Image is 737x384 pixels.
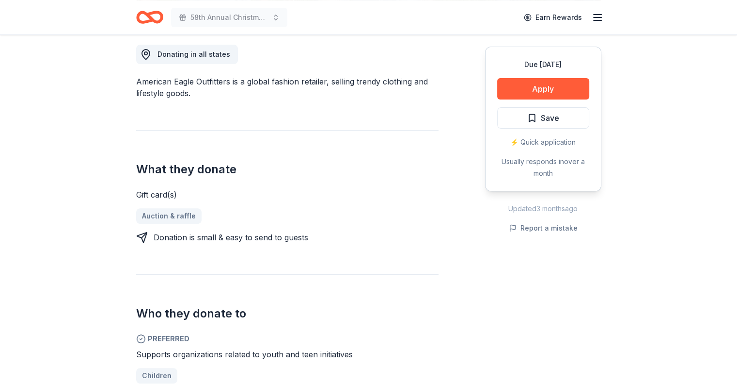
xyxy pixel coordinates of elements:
div: ⚡️ Quick application [497,136,589,148]
span: Save [541,112,559,124]
button: Report a mistake [509,222,578,234]
a: Children [136,368,177,384]
a: Home [136,6,163,29]
div: American Eagle Outfitters is a global fashion retailer, selling trendy clothing and lifestyle goods. [136,76,439,99]
span: 58th Annual Christmas tree Brunch [190,12,268,23]
button: Save [497,107,589,129]
div: Donation is small & easy to send to guests [154,232,308,243]
span: Donating in all states [157,50,230,58]
h2: What they donate [136,162,439,177]
div: Due [DATE] [497,59,589,70]
span: Preferred [136,333,439,345]
span: Supports organizations related to youth and teen initiatives [136,350,353,359]
button: Apply [497,78,589,100]
div: Gift card(s) [136,189,439,200]
a: Auction & raffle [136,208,202,224]
span: Children [142,370,172,382]
div: Updated 3 months ago [485,203,601,215]
div: Usually responds in over a month [497,156,589,179]
button: 58th Annual Christmas tree Brunch [171,8,287,27]
h2: Who they donate to [136,306,439,321]
a: Earn Rewards [518,9,588,26]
